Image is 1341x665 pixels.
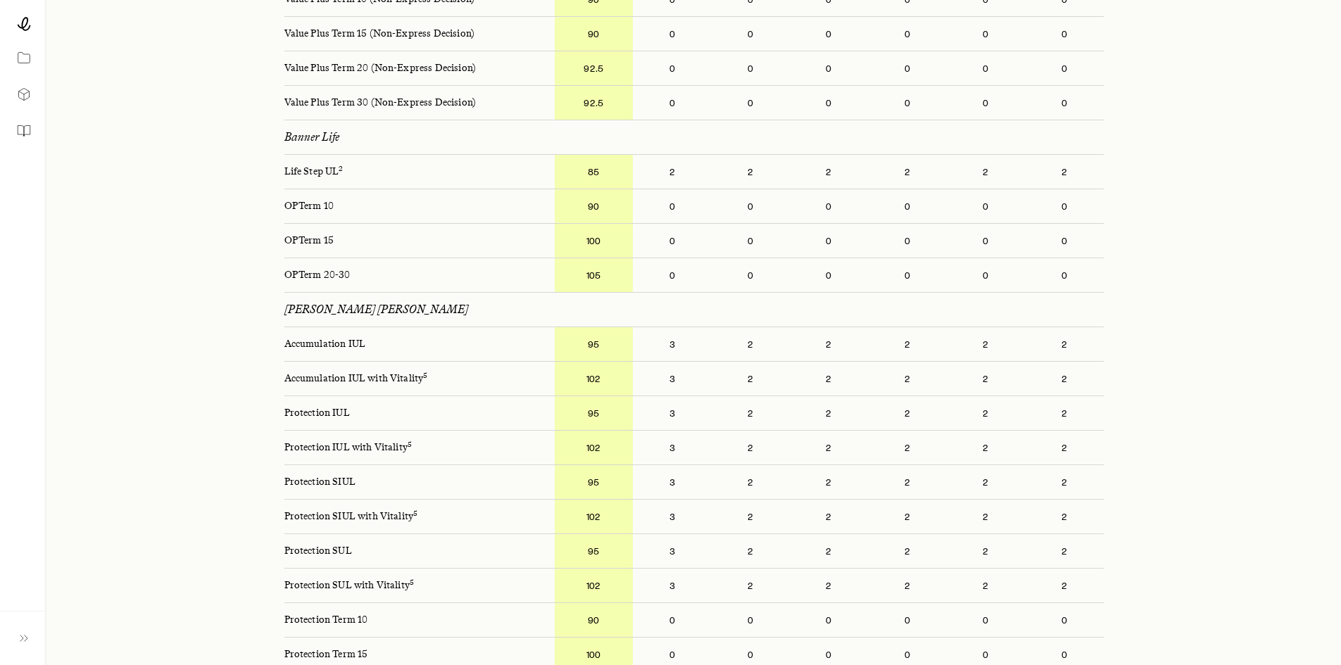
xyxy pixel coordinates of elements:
p: 0 [790,86,868,120]
p: 2 [947,396,1025,430]
p: 2 [947,534,1025,568]
p: 92.5 [555,51,633,85]
p: 2 [790,396,868,430]
a: 2 [339,165,343,177]
p: 0 [711,258,789,292]
p: 0 [1025,258,1103,292]
p: 2 [868,500,946,533]
p: 2 [1025,155,1103,189]
p: 2 [947,155,1025,189]
p: 2 [790,155,868,189]
p: 2 [711,569,789,602]
p: 0 [711,86,789,120]
p: 102 [555,500,633,533]
p: 102 [555,362,633,395]
p: 2 [947,569,1025,602]
p: Value Plus Term 30 (Non-Express Decision) [273,86,555,120]
p: Value Plus Term 20 (Non-Express Decision) [273,51,555,85]
p: 2 [790,500,868,533]
p: 2 [1025,465,1103,499]
p: 2 [868,569,946,602]
p: 3 [633,362,711,395]
p: 0 [633,224,711,258]
p: 0 [711,17,789,51]
p: 0 [633,189,711,223]
p: 2 [711,155,789,189]
p: Value Plus Term 15 (Non-Express Decision) [273,17,555,51]
p: 2 [1025,396,1103,430]
p: 2 [790,362,868,395]
p: 3 [633,431,711,464]
p: 2 [1025,327,1103,361]
p: 0 [633,86,711,120]
p: 2 [868,155,946,189]
p: Protection IUL with Vitality [273,431,555,464]
p: Protection SUL with Vitality [273,569,555,602]
p: 0 [1025,86,1103,120]
p: Protection IUL [273,396,555,430]
p: 2 [1025,500,1103,533]
p: 2 [947,465,1025,499]
p: 0 [868,603,946,637]
p: OPTerm 20-30 [273,258,555,292]
p: 90 [555,17,633,51]
p: 0 [711,603,789,637]
p: 2 [868,362,946,395]
p: 0 [1025,51,1103,85]
p: 0 [633,603,711,637]
p: 2 [947,500,1025,533]
p: 2 [1025,362,1103,395]
p: 102 [555,431,633,464]
p: 0 [947,17,1025,51]
p: Protection SUL [273,534,555,568]
p: 0 [947,189,1025,223]
sup: 2 [339,164,343,173]
p: 2 [633,155,711,189]
p: 0 [868,86,946,120]
p: 2 [947,431,1025,464]
p: 0 [947,258,1025,292]
p: Protection SIUL [273,465,555,499]
p: 0 [947,603,1025,637]
p: 2 [868,534,946,568]
p: Protection Term 10 [273,603,555,637]
p: 0 [790,51,868,85]
p: 2 [711,362,789,395]
p: 0 [1025,224,1103,258]
p: Life Step UL [273,155,555,189]
p: 0 [868,189,946,223]
p: 0 [868,51,946,85]
p: 0 [633,17,711,51]
sup: 5 [408,440,412,449]
sup: 5 [423,371,427,380]
p: 2 [790,465,868,499]
p: 3 [633,327,711,361]
p: OPTerm 10 [273,189,555,223]
p: 2 [868,327,946,361]
p: 3 [633,534,711,568]
p: 2 [711,431,789,464]
p: 0 [1025,189,1103,223]
p: 2 [868,431,946,464]
p: 0 [790,17,868,51]
p: OPTerm 15 [273,224,555,258]
p: 92.5 [555,86,633,120]
p: 102 [555,569,633,602]
p: [PERSON_NAME] [PERSON_NAME] [284,303,468,317]
p: Accumulation IUL [273,327,555,361]
p: 0 [790,189,868,223]
p: 2 [711,327,789,361]
p: Banner Life [284,130,339,144]
p: 0 [633,258,711,292]
p: 95 [555,327,633,361]
p: 2 [1025,431,1103,464]
p: 2 [711,396,789,430]
a: 5 [413,510,417,522]
p: 2 [790,569,868,602]
p: 100 [555,224,633,258]
p: 95 [555,396,633,430]
p: 90 [555,603,633,637]
p: 95 [555,534,633,568]
p: 0 [1025,17,1103,51]
a: 5 [423,372,427,384]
